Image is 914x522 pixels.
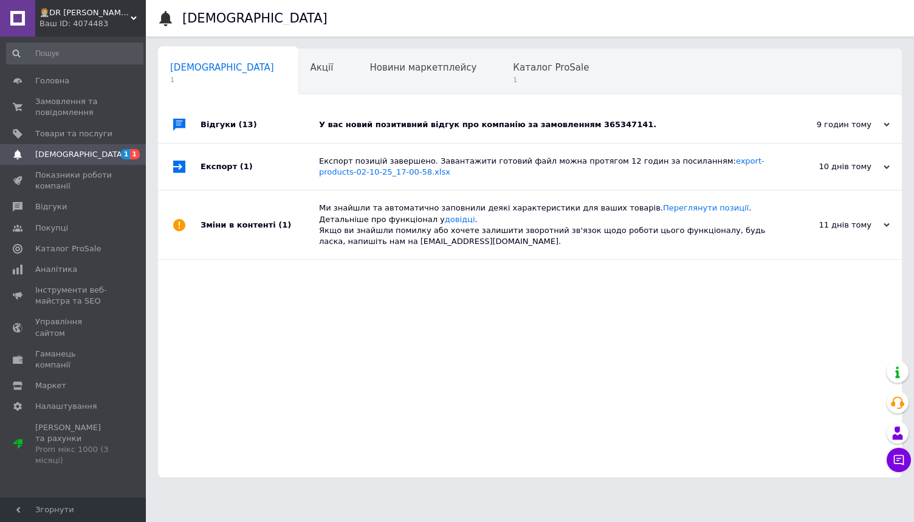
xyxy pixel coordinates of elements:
[121,149,131,159] span: 1
[35,422,112,467] span: [PERSON_NAME] та рахунки
[887,448,911,472] button: Чат з покупцем
[513,75,589,85] span: 1
[319,119,768,130] div: У вас новий позитивний відгук про компанію за замовленням 365347141.
[319,203,768,247] div: Ми знайшли та автоматично заповнили деякі характеристики для ваших товарів. . Детальніше про функ...
[768,119,890,130] div: 9 годин тому
[239,120,257,129] span: (13)
[369,62,476,73] span: Новини маркетплейсу
[40,7,131,18] span: 🧑🏼‍⚕️DR Fillers 💉 Магазин для Косметологів
[311,62,334,73] span: Акції
[663,203,749,212] a: Переглянути позиції
[35,243,101,254] span: Каталог ProSale
[445,215,475,224] a: довідці
[768,161,890,172] div: 10 днів тому
[35,128,112,139] span: Товари та послуги
[170,62,274,73] span: [DEMOGRAPHIC_DATA]
[40,18,146,29] div: Ваш ID: 4074483
[35,149,125,160] span: [DEMOGRAPHIC_DATA]
[35,96,112,118] span: Замовлення та повідомлення
[35,316,112,338] span: Управління сайтом
[768,220,890,231] div: 11 днів тому
[35,223,68,234] span: Покупці
[319,156,765,176] a: export-products-02-10-25_17-00-58.xlsx
[35,264,77,275] span: Аналітика
[35,285,112,307] span: Інструменти веб-майстра та SEO
[240,162,253,171] span: (1)
[6,43,143,64] input: Пошук
[513,62,589,73] span: Каталог ProSale
[130,149,140,159] span: 1
[170,75,274,85] span: 1
[35,380,66,391] span: Маркет
[35,170,112,192] span: Показники роботи компанії
[201,144,319,190] div: Експорт
[35,401,97,412] span: Налаштування
[319,156,768,178] div: Експорт позицій завершено. Завантажити готовий файл можна протягом 12 годин за посиланням:
[201,106,319,143] div: Відгуки
[35,75,69,86] span: Головна
[35,444,112,466] div: Prom мікс 1000 (3 місяці)
[278,220,291,229] span: (1)
[182,11,328,26] h1: [DEMOGRAPHIC_DATA]
[35,349,112,371] span: Гаманець компанії
[35,201,67,212] span: Відгуки
[201,190,319,259] div: Зміни в контенті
